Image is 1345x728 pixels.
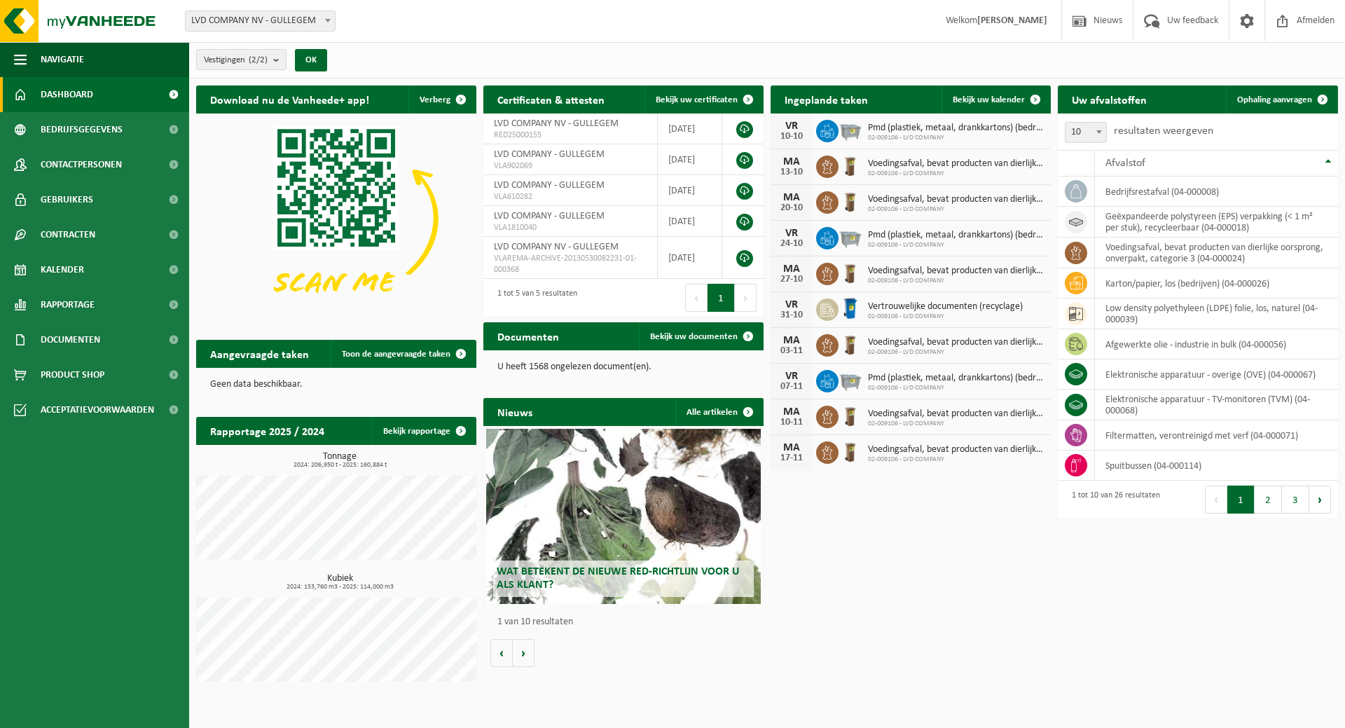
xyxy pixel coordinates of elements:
td: voedingsafval, bevat producten van dierlijke oorsprong, onverpakt, categorie 3 (04-000024) [1095,238,1338,268]
div: 13-10 [778,167,806,177]
span: 02-009106 - LVD COMPANY [868,277,1044,285]
div: 07-11 [778,382,806,392]
span: 02-009106 - LVD COMPANY [868,134,1044,142]
span: 2024: 206,950 t - 2025: 160,884 t [203,462,476,469]
td: elektronische apparatuur - overige (OVE) (04-000067) [1095,359,1338,390]
button: Previous [685,284,708,312]
a: Alle artikelen [675,398,762,426]
button: OK [295,49,327,71]
div: 10-11 [778,418,806,427]
span: Voedingsafval, bevat producten van dierlijke oorsprong, onverpakt, categorie 3 [868,194,1044,205]
p: 1 van 10 resultaten [497,617,757,627]
button: Next [735,284,757,312]
img: WB-0140-HPE-BN-01 [839,261,862,284]
span: Pmd (plastiek, metaal, drankkartons) (bedrijven) [868,123,1044,134]
td: elektronische apparatuur - TV-monitoren (TVM) (04-000068) [1095,390,1338,420]
span: 02-009106 - LVD COMPANY [868,170,1044,178]
p: U heeft 1568 ongelezen document(en). [497,362,750,372]
span: Contactpersonen [41,147,122,182]
span: Voedingsafval, bevat producten van dierlijke oorsprong, onverpakt, categorie 3 [868,158,1044,170]
span: LVD COMPANY NV - GULLEGEM [185,11,336,32]
img: WB-0140-HPE-BN-01 [839,332,862,356]
div: 17-11 [778,453,806,463]
span: 10 [1065,123,1106,142]
td: [DATE] [658,175,722,206]
span: Ophaling aanvragen [1237,95,1312,104]
span: Kalender [41,252,84,287]
h2: Documenten [483,322,573,350]
button: Verberg [408,85,475,114]
h3: Tonnage [203,452,476,469]
span: VLAREMA-ARCHIVE-20130530082231-01-000368 [494,253,647,275]
span: Bekijk uw documenten [650,332,738,341]
button: 1 [708,284,735,312]
span: 02-009106 - LVD COMPANY [868,205,1044,214]
span: 02-009106 - LVD COMPANY [868,384,1044,392]
a: Bekijk uw documenten [639,322,762,350]
span: Bedrijfsgegevens [41,112,123,147]
td: low density polyethyleen (LDPE) folie, los, naturel (04-000039) [1095,298,1338,329]
h2: Certificaten & attesten [483,85,619,113]
span: 02-009106 - LVD COMPANY [868,348,1044,357]
a: Toon de aangevraagde taken [331,340,475,368]
div: VR [778,299,806,310]
div: 1 tot 5 van 5 resultaten [490,282,577,313]
span: Gebruikers [41,182,93,217]
span: Voedingsafval, bevat producten van dierlijke oorsprong, onverpakt, categorie 3 [868,266,1044,277]
div: MA [778,335,806,346]
p: Geen data beschikbaar. [210,380,462,390]
div: MA [778,156,806,167]
span: RED25000155 [494,130,647,141]
button: 3 [1282,486,1309,514]
button: Next [1309,486,1331,514]
span: LVD COMPANY - GULLEGEM [494,211,605,221]
div: 1 tot 10 van 26 resultaten [1065,484,1160,515]
div: 27-10 [778,275,806,284]
td: spuitbussen (04-000114) [1095,451,1338,481]
div: MA [778,442,806,453]
span: Toon de aangevraagde taken [342,350,450,359]
div: 31-10 [778,310,806,320]
div: 03-11 [778,346,806,356]
span: Documenten [41,322,100,357]
h2: Rapportage 2025 / 2024 [196,417,338,444]
span: Afvalstof [1105,158,1145,169]
count: (2/2) [249,55,268,64]
span: Vestigingen [204,50,268,71]
span: 02-009106 - LVD COMPANY [868,455,1044,464]
span: Verberg [420,95,450,104]
img: WB-2500-GAL-GY-01 [839,118,862,142]
button: 1 [1227,486,1255,514]
button: Previous [1205,486,1227,514]
span: Voedingsafval, bevat producten van dierlijke oorsprong, onverpakt, categorie 3 [868,444,1044,455]
td: [DATE] [658,237,722,279]
span: Pmd (plastiek, metaal, drankkartons) (bedrijven) [868,230,1044,241]
td: [DATE] [658,114,722,144]
strong: [PERSON_NAME] [977,15,1047,26]
button: Volgende [513,639,534,667]
a: Wat betekent de nieuwe RED-richtlijn voor u als klant? [486,429,761,604]
div: VR [778,121,806,132]
div: 20-10 [778,203,806,213]
span: LVD COMPANY NV - GULLEGEM [186,11,335,31]
span: LVD COMPANY - GULLEGEM [494,149,605,160]
img: WB-0140-HPE-BN-01 [839,439,862,463]
div: 24-10 [778,239,806,249]
img: WB-2500-GAL-GY-01 [839,225,862,249]
td: [DATE] [658,144,722,175]
div: VR [778,371,806,382]
a: Bekijk rapportage [372,417,475,445]
div: MA [778,406,806,418]
img: WB-0140-HPE-BN-01 [839,404,862,427]
div: MA [778,263,806,275]
h2: Ingeplande taken [771,85,882,113]
img: WB-2500-GAL-GY-01 [839,368,862,392]
span: Bekijk uw kalender [953,95,1025,104]
span: Voedingsafval, bevat producten van dierlijke oorsprong, onverpakt, categorie 3 [868,337,1044,348]
div: 10-10 [778,132,806,142]
div: MA [778,192,806,203]
td: afgewerkte olie - industrie in bulk (04-000056) [1095,329,1338,359]
td: [DATE] [658,206,722,237]
span: 02-009106 - LVD COMPANY [868,420,1044,428]
span: LVD COMPANY NV - GULLEGEM [494,242,619,252]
